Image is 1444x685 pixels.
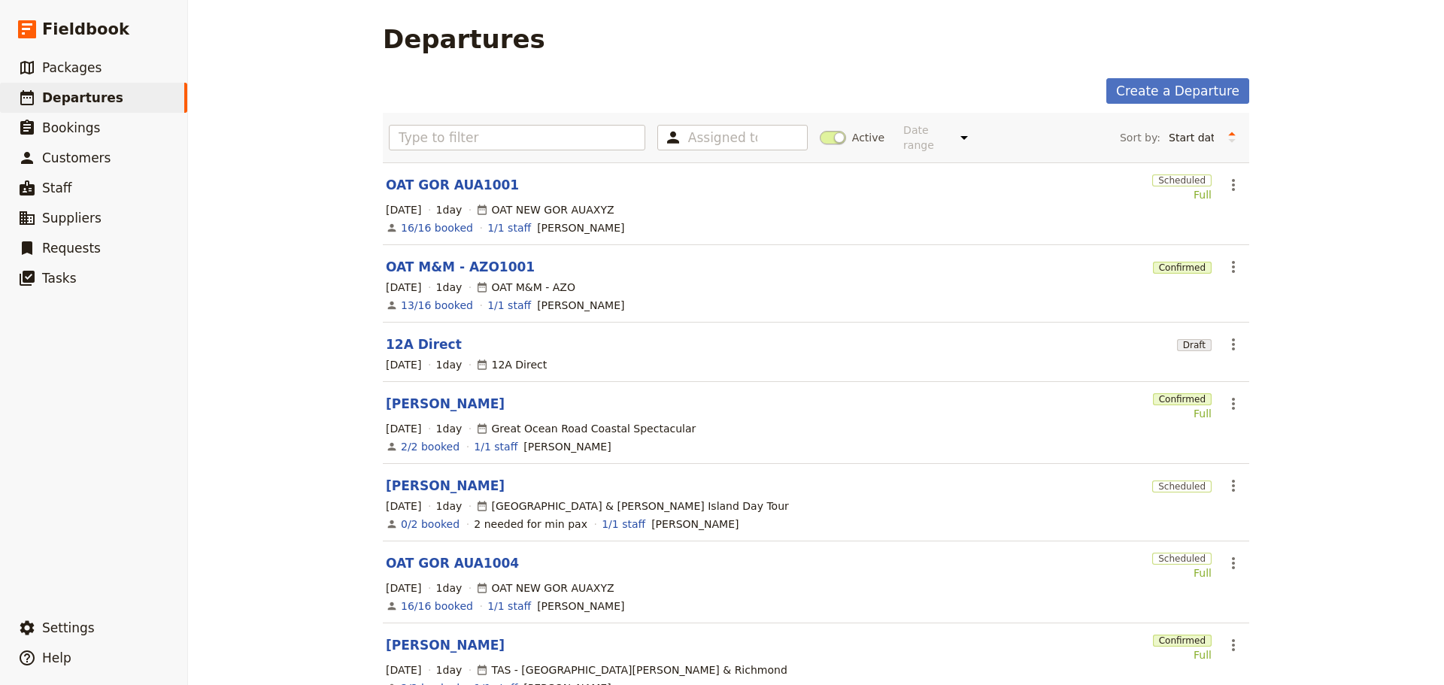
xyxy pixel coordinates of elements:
span: Confirmed [1153,635,1212,647]
a: View the bookings for this departure [401,599,473,614]
span: Settings [42,620,95,635]
a: 12A Direct [386,335,462,353]
a: 1/1 staff [602,517,645,532]
span: Packages [42,60,102,75]
input: Type to filter [389,125,645,150]
div: OAT NEW GOR AUAXYZ [476,580,614,596]
div: Full [1152,565,1212,580]
span: Scheduled [1152,553,1212,565]
div: Full [1152,187,1212,202]
span: Requests [42,241,101,256]
a: View the bookings for this departure [401,220,473,235]
div: Great Ocean Road Coastal Spectacular [476,421,696,436]
a: [PERSON_NAME] [386,477,505,495]
span: Alan Edwards [537,298,624,313]
span: 1 day [436,662,463,677]
span: 1 day [436,499,463,514]
a: View the bookings for this departure [401,298,473,313]
span: 1 day [436,357,463,372]
span: [DATE] [386,421,421,436]
span: [DATE] [386,499,421,514]
div: OAT NEW GOR AUAXYZ [476,202,614,217]
button: Actions [1221,473,1246,499]
span: 1 day [436,421,463,436]
span: Confirmed [1153,262,1212,274]
span: Fieldbook [42,18,129,41]
a: View the bookings for this departure [401,517,460,532]
button: Actions [1221,332,1246,357]
span: [DATE] [386,580,421,596]
span: [DATE] [386,280,421,295]
button: Actions [1221,632,1246,658]
span: Scheduled [1152,174,1212,186]
span: 1 day [436,202,463,217]
select: Sort by: [1162,126,1221,149]
div: 12A Direct [476,357,547,372]
a: [PERSON_NAME] [386,395,505,413]
a: 1/1 staff [487,220,531,235]
span: [DATE] [386,202,421,217]
span: Suppliers [42,211,102,226]
button: Change sort direction [1221,126,1243,149]
span: Active [852,130,884,145]
span: Confirmed [1153,393,1212,405]
span: Help [42,650,71,665]
span: Draft [1177,339,1212,351]
a: OAT GOR AUA1001 [386,176,519,194]
a: [PERSON_NAME] [386,636,505,654]
a: View the bookings for this departure [401,439,460,454]
span: 1 day [436,580,463,596]
a: 1/1 staff [487,599,531,614]
a: Create a Departure [1106,78,1249,104]
a: 1/1 staff [487,298,531,313]
span: [DATE] [386,662,421,677]
div: OAT M&M - AZO [476,280,575,295]
button: Actions [1221,550,1246,576]
span: Sort by: [1120,130,1160,145]
span: Staff [42,180,72,195]
button: Actions [1221,254,1246,280]
input: Assigned to [688,129,757,147]
span: Steve Blenheim [651,517,739,532]
span: Cory Corbett [537,599,624,614]
span: Departures [42,90,123,105]
a: OAT M&M - AZO1001 [386,258,535,276]
a: 1/1 staff [474,439,517,454]
a: OAT GOR AUA1004 [386,554,519,572]
h1: Departures [383,24,545,54]
span: Scheduled [1152,480,1212,493]
span: Cory Corbett [523,439,611,454]
button: Actions [1221,391,1246,417]
span: Cory Corbett [537,220,624,235]
div: TAS - [GEOGRAPHIC_DATA][PERSON_NAME] & Richmond [476,662,787,677]
span: [DATE] [386,357,421,372]
span: Customers [42,150,111,165]
span: 1 day [436,280,463,295]
span: Bookings [42,120,100,135]
div: [GEOGRAPHIC_DATA] & [PERSON_NAME] Island Day Tour [476,499,788,514]
div: 2 needed for min pax [474,517,587,532]
button: Actions [1221,172,1246,198]
div: Full [1153,406,1212,421]
div: Full [1153,647,1212,662]
span: Tasks [42,271,77,286]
